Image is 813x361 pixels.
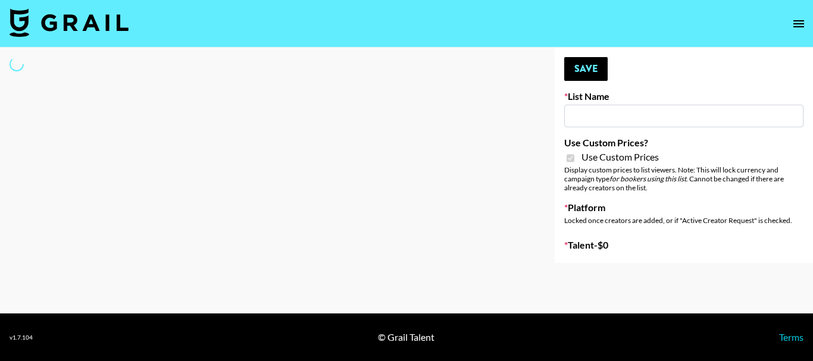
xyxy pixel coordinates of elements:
label: Platform [564,202,803,214]
img: Grail Talent [10,8,129,37]
div: © Grail Talent [378,331,434,343]
label: List Name [564,90,803,102]
label: Talent - $ 0 [564,239,803,251]
span: Use Custom Prices [581,151,659,163]
div: Locked once creators are added, or if "Active Creator Request" is checked. [564,216,803,225]
a: Terms [779,331,803,343]
div: Display custom prices to list viewers. Note: This will lock currency and campaign type . Cannot b... [564,165,803,192]
button: open drawer [787,12,811,36]
div: v 1.7.104 [10,334,33,341]
label: Use Custom Prices? [564,137,803,149]
em: for bookers using this list [609,174,686,183]
button: Save [564,57,608,81]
